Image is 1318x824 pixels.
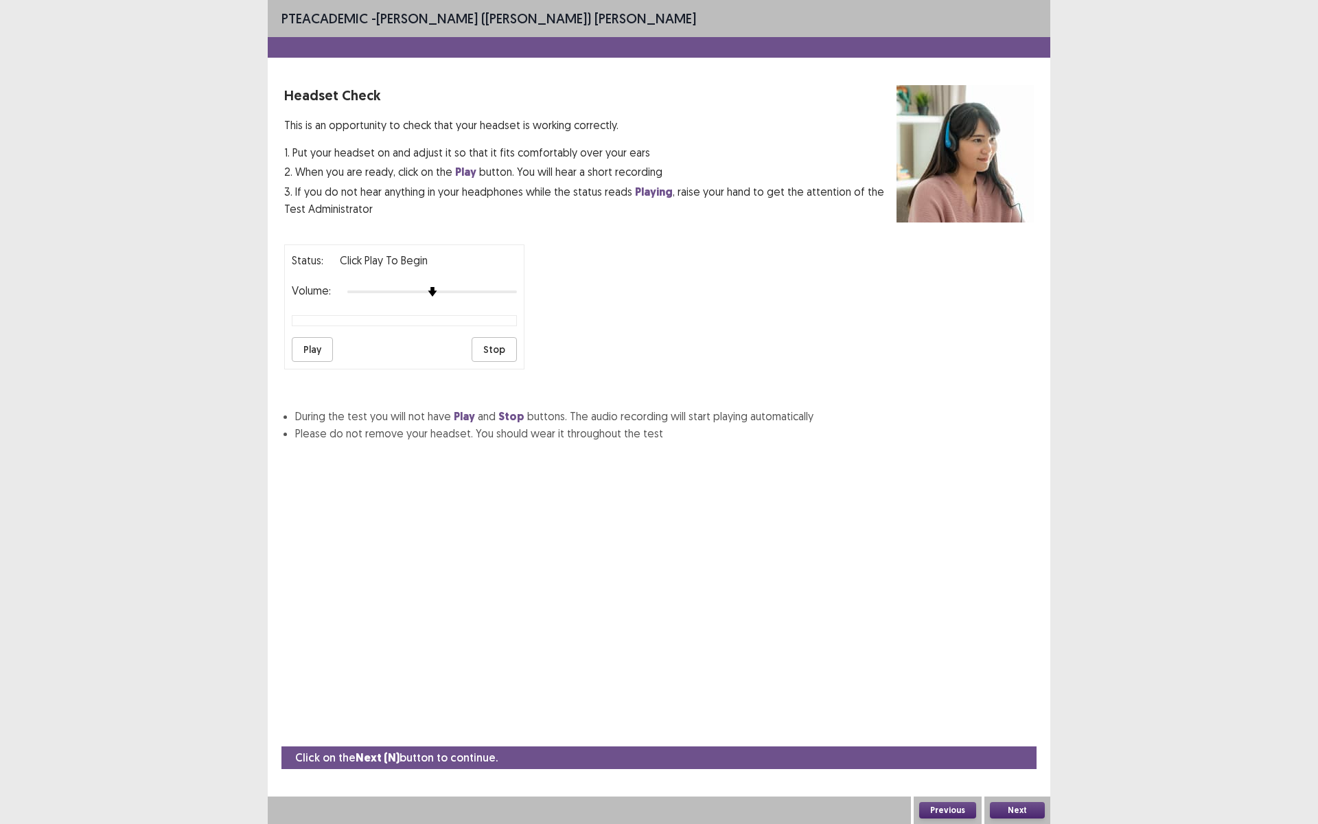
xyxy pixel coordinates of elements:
p: Status: [292,252,323,268]
button: Stop [472,337,517,362]
strong: Playing [635,185,673,199]
strong: Stop [498,409,524,424]
p: 2. When you are ready, click on the button. You will hear a short recording [284,163,897,181]
p: Volume: [292,282,331,299]
button: Next [990,802,1045,819]
button: Previous [919,802,976,819]
p: Click on the button to continue. [295,749,498,766]
img: arrow-thumb [428,287,437,297]
li: During the test you will not have and buttons. The audio recording will start playing automatically [295,408,1034,425]
p: - [PERSON_NAME] ([PERSON_NAME]) [PERSON_NAME] [281,8,696,29]
li: Please do not remove your headset. You should wear it throughout the test [295,425,1034,442]
strong: Play [455,165,476,179]
button: Play [292,337,333,362]
strong: Play [454,409,475,424]
p: Click Play to Begin [340,252,428,268]
p: Headset Check [284,85,897,106]
span: PTE academic [281,10,368,27]
p: 3. If you do not hear anything in your headphones while the status reads , raise your hand to get... [284,183,897,217]
p: 1. Put your headset on and adjust it so that it fits comfortably over your ears [284,144,897,161]
strong: Next (N) [356,751,400,765]
img: headset test [897,85,1034,222]
p: This is an opportunity to check that your headset is working correctly. [284,117,897,133]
